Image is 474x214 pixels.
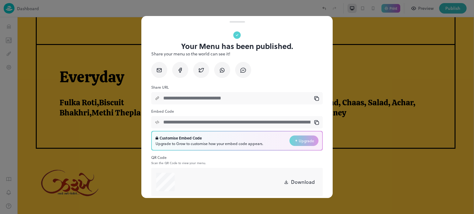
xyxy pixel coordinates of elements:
[181,42,293,50] p: Your Menu has been published.
[42,50,419,69] p: Everyday
[298,80,411,100] span: Papad, Chaas, Salad, Achar, Chutney
[156,135,263,141] div: Customise Embed Code
[291,178,315,186] p: Download
[151,161,323,165] p: Scan the QR Code to view your menu.
[299,138,314,143] span: Upgrade
[19,146,88,187] img: 17176603790935aougypbbjw.PNG%3Ft%3D1717660372586
[42,80,155,100] span: Fulka Roti,Biscuit Bhakhri,Methi Thepla
[151,84,323,90] p: Share URL
[156,141,263,146] div: Upgrade to Grow to customise how your embed code appears.
[151,154,323,160] p: QR Code
[151,108,323,114] p: Embed Code
[151,50,323,57] p: Share your menu so the world can see it!
[170,80,283,100] span: Steam Rice ,Gujarati Dal-Kadhi ,Khichdi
